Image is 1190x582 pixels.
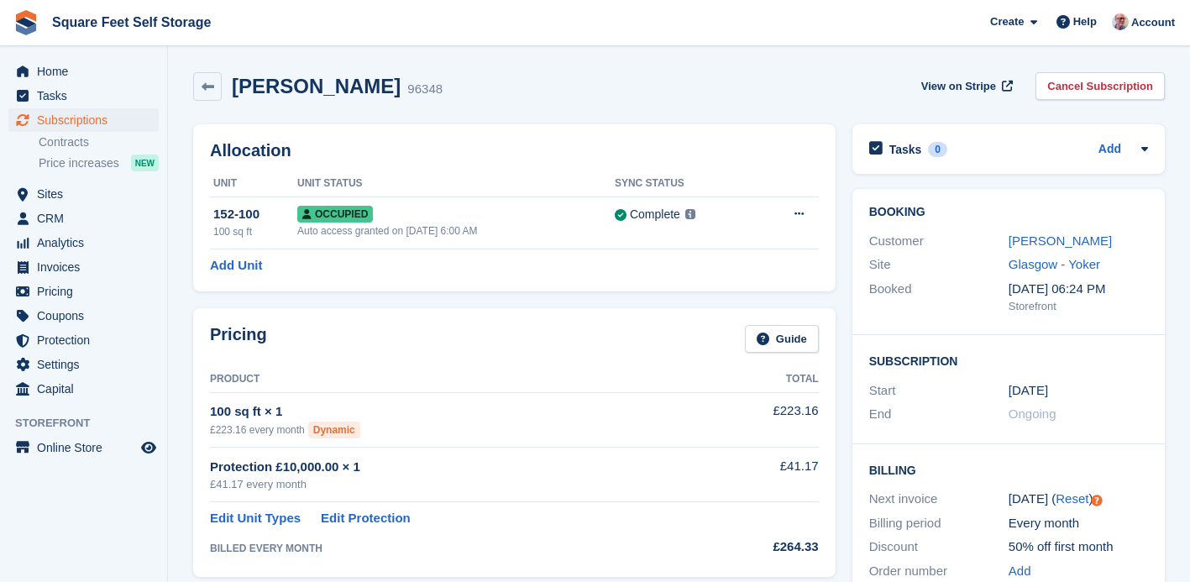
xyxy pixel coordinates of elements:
div: Dynamic [308,422,360,438]
div: 0 [928,142,947,157]
div: Tooltip anchor [1089,493,1104,508]
span: Storefront [15,415,167,432]
td: £41.17 [706,448,819,502]
div: Auto access granted on [DATE] 6:00 AM [297,223,615,239]
a: Guide [745,325,819,353]
div: Complete [630,206,680,223]
th: Total [706,366,819,393]
a: Price increases NEW [39,154,159,172]
th: Product [210,366,706,393]
span: Price increases [39,155,119,171]
h2: [PERSON_NAME] [232,75,401,97]
a: menu [8,60,159,83]
div: Site [869,255,1009,275]
img: icon-info-grey-7440780725fd019a000dd9b08b2336e03edf1995a4989e88bcd33f0948082b44.svg [685,209,695,219]
span: Subscriptions [37,108,138,132]
div: Booked [869,280,1009,315]
a: Edit Unit Types [210,509,301,528]
h2: Pricing [210,325,267,353]
span: Create [990,13,1024,30]
span: Home [37,60,138,83]
div: £223.16 every month [210,422,706,438]
span: Tasks [37,84,138,107]
span: Invoices [37,255,138,279]
a: Reset [1056,491,1088,506]
img: David Greer [1112,13,1129,30]
div: Storefront [1009,298,1148,315]
a: menu [8,255,159,279]
h2: Tasks [889,142,922,157]
div: Every month [1009,514,1148,533]
a: menu [8,377,159,401]
a: Square Feet Self Storage [45,8,218,36]
a: Edit Protection [321,509,411,528]
div: 96348 [407,80,443,99]
h2: Billing [869,461,1148,478]
span: Pricing [37,280,138,303]
span: View on Stripe [921,78,996,95]
a: menu [8,304,159,328]
th: Unit [210,170,297,197]
th: Sync Status [615,170,757,197]
span: Ongoing [1009,406,1056,421]
div: Protection £10,000.00 × 1 [210,458,706,477]
div: Next invoice [869,490,1009,509]
span: Protection [37,328,138,352]
a: Contracts [39,134,159,150]
div: [DATE] 06:24 PM [1009,280,1148,299]
a: View on Stripe [915,72,1016,100]
a: Glasgow - Yoker [1009,257,1100,271]
h2: Subscription [869,352,1148,369]
div: 50% off first month [1009,537,1148,557]
a: menu [8,436,159,459]
a: Cancel Subscription [1035,72,1165,100]
div: BILLED EVERY MONTH [210,541,706,556]
a: Add Unit [210,256,262,275]
span: Online Store [37,436,138,459]
div: 152-100 [213,205,297,224]
div: Customer [869,232,1009,251]
a: menu [8,108,159,132]
a: menu [8,182,159,206]
span: Coupons [37,304,138,328]
h2: Booking [869,206,1148,219]
a: menu [8,280,159,303]
span: Occupied [297,206,373,223]
a: Add [1009,562,1031,581]
div: [DATE] ( ) [1009,490,1148,509]
a: menu [8,231,159,254]
div: 100 sq ft [213,224,297,239]
a: menu [8,353,159,376]
a: [PERSON_NAME] [1009,233,1112,248]
span: Help [1073,13,1097,30]
time: 2025-08-02 23:00:00 UTC [1009,381,1048,401]
a: menu [8,84,159,107]
a: menu [8,328,159,352]
h2: Allocation [210,141,819,160]
div: End [869,405,1009,424]
div: Discount [869,537,1009,557]
a: Preview store [139,438,159,458]
span: Capital [37,377,138,401]
img: stora-icon-8386f47178a22dfd0bd8f6a31ec36ba5ce8667c1dd55bd0f319d3a0aa187defe.svg [13,10,39,35]
div: 100 sq ft × 1 [210,402,706,422]
div: Start [869,381,1009,401]
a: menu [8,207,159,230]
div: Order number [869,562,1009,581]
span: Sites [37,182,138,206]
div: Billing period [869,514,1009,533]
div: NEW [131,155,159,171]
span: Settings [37,353,138,376]
span: Account [1131,14,1175,31]
th: Unit Status [297,170,615,197]
div: £264.33 [706,537,819,557]
span: Analytics [37,231,138,254]
td: £223.16 [706,392,819,447]
span: CRM [37,207,138,230]
a: Add [1098,140,1121,160]
div: £41.17 every month [210,476,706,493]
